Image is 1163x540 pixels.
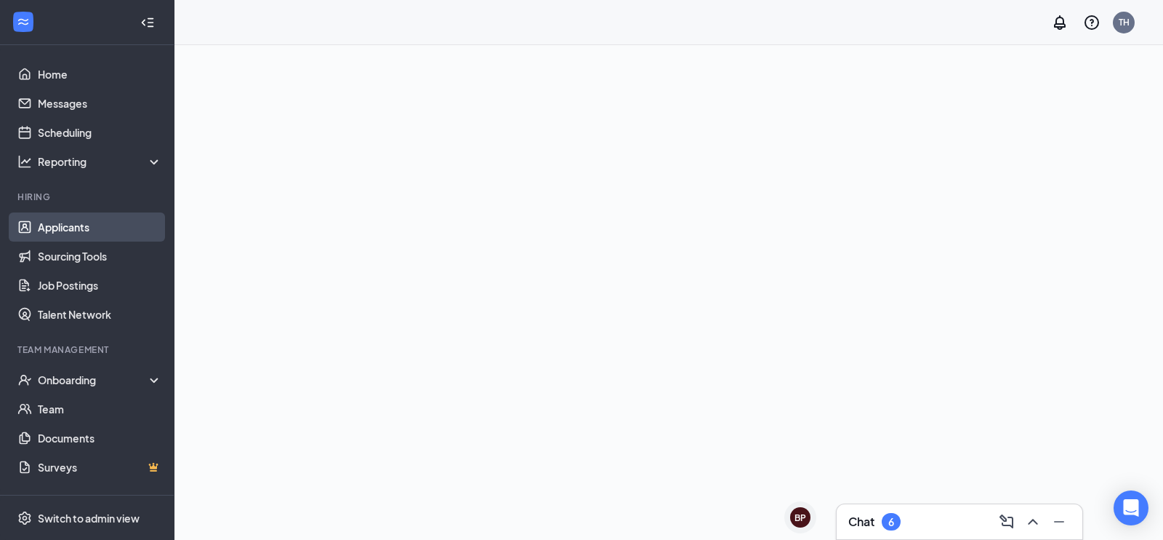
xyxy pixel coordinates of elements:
div: Open Intercom Messenger [1114,491,1148,525]
svg: QuestionInfo [1083,14,1100,31]
div: BP [794,512,806,524]
svg: Minimize [1050,513,1068,531]
div: Hiring [17,191,159,203]
a: Documents [38,424,162,453]
div: TH [1119,16,1130,28]
a: Home [38,60,162,89]
svg: Settings [17,511,32,525]
svg: ChevronUp [1024,513,1042,531]
svg: Analysis [17,154,32,169]
svg: Notifications [1051,14,1069,31]
a: Scheduling [38,118,162,147]
a: Applicants [38,213,162,242]
svg: ComposeMessage [998,513,1015,531]
a: Talent Network [38,300,162,329]
div: 6 [888,516,894,528]
div: Onboarding [38,373,150,387]
svg: UserCheck [17,373,32,387]
button: Minimize [1047,510,1071,533]
svg: Collapse [140,15,155,30]
a: SurveysCrown [38,453,162,482]
div: Reporting [38,154,163,169]
a: Team [38,394,162,424]
div: Switch to admin view [38,511,140,525]
a: Sourcing Tools [38,242,162,271]
a: Messages [38,89,162,118]
h3: Chat [848,514,874,530]
button: ComposeMessage [995,510,1018,533]
a: Job Postings [38,271,162,300]
div: Team Management [17,344,159,356]
svg: WorkstreamLogo [16,15,31,29]
button: ChevronUp [1021,510,1045,533]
